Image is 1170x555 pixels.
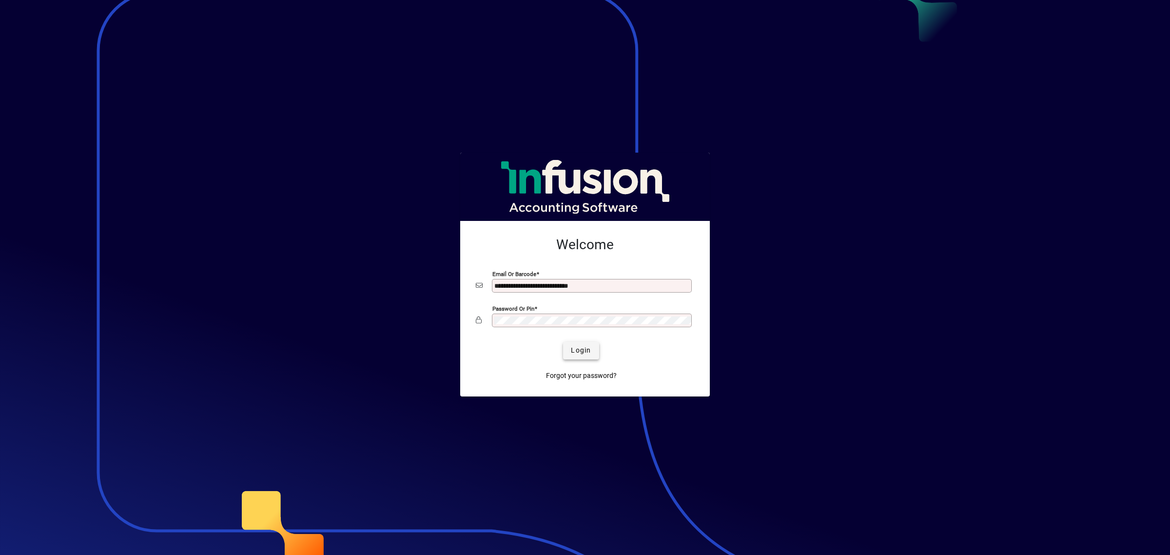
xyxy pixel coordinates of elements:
[546,371,617,381] span: Forgot your password?
[563,342,599,359] button: Login
[492,270,536,277] mat-label: Email or Barcode
[476,237,694,253] h2: Welcome
[542,367,621,385] a: Forgot your password?
[492,305,534,312] mat-label: Password or Pin
[571,345,591,356] span: Login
